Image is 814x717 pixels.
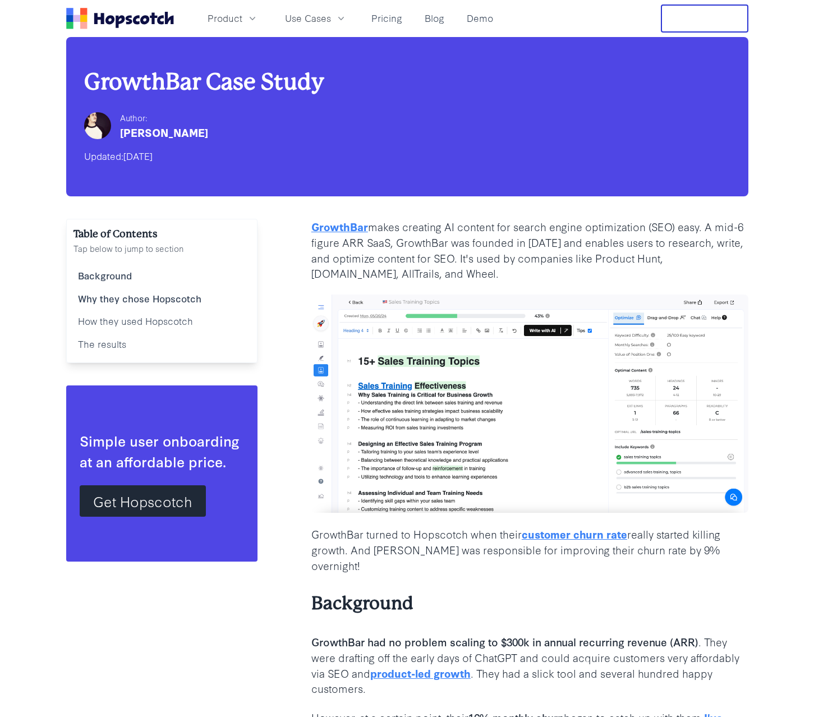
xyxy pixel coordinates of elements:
[73,333,250,356] a: The results
[84,68,730,95] h1: GrowthBar Case Study
[278,9,353,27] button: Use Cases
[78,269,132,282] b: Background
[311,634,748,697] p: . They were drafting off the early days of ChatGPT and could acquire customers very affordably vi...
[311,219,748,282] p: makes creating AI content for search engine optimization (SEO) easy. A mid-6 figure ARR SaaS, Gro...
[120,125,208,140] div: [PERSON_NAME]
[123,149,153,162] time: [DATE]
[78,292,201,305] b: Why they chose Hopscotch
[367,9,407,27] a: Pricing
[661,4,748,33] button: Free Trial
[285,11,331,25] span: Use Cases
[522,526,627,541] a: customer churn rate
[73,310,250,333] a: How they used Hopscotch
[84,147,730,165] div: Updated:
[73,226,250,242] h2: Table of Contents
[420,9,449,27] a: Blog
[311,295,748,513] img: growthbar product shot
[84,112,111,139] img: Cam Sloan
[73,287,250,310] a: Why they chose Hopscotch
[80,485,206,517] a: Get Hopscotch
[462,9,498,27] a: Demo
[73,242,250,255] p: Tap below to jump to section
[311,526,748,573] p: GrowthBar turned to Hopscotch when their really started killing growth. And [PERSON_NAME] was res...
[370,665,471,681] a: product-led growth
[120,111,208,125] div: Author:
[66,8,174,29] a: Home
[73,264,250,287] a: Background
[311,219,368,234] a: GrowthBar
[80,430,244,472] div: Simple user onboarding at an affordable price.
[208,11,242,25] span: Product
[201,9,265,27] button: Product
[311,634,698,649] b: GrowthBar had no problem scaling to $300k in annual recurring revenue (ARR)
[311,593,413,614] b: Background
